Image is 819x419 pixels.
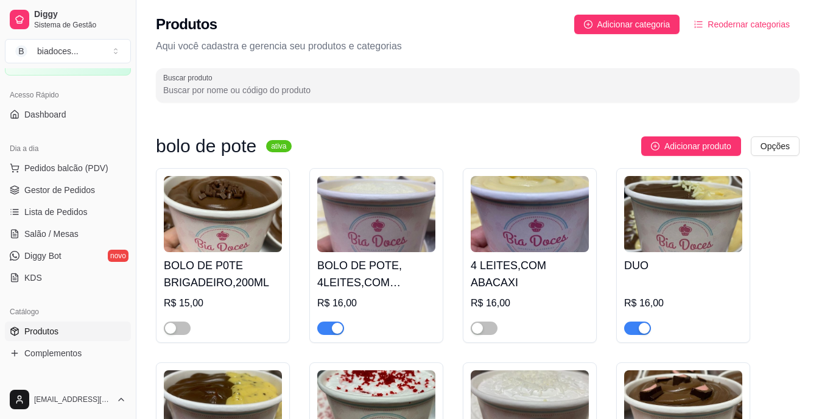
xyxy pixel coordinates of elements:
a: Produtos [5,322,131,341]
span: Produtos [24,325,58,337]
div: R$ 16,00 [624,296,742,311]
span: Pedidos balcão (PDV) [24,162,108,174]
span: Diggy [34,9,126,20]
button: Opções [751,136,800,156]
a: DiggySistema de Gestão [5,5,131,34]
span: plus-circle [651,142,659,150]
label: Buscar produto [163,72,217,83]
button: Adicionar produto [641,136,741,156]
span: ordered-list [694,20,703,29]
a: KDS [5,268,131,287]
div: Dia a dia [5,139,131,158]
sup: ativa [266,140,291,152]
h2: Produtos [156,15,217,34]
div: R$ 16,00 [317,296,435,311]
span: Sistema de Gestão [34,20,126,30]
span: Complementos [24,347,82,359]
span: Dashboard [24,108,66,121]
h3: bolo de pote [156,139,256,153]
a: Complementos [5,343,131,363]
h4: BOLO DE POTE, 4LEITES,COM MORANGObolo [317,257,435,291]
span: Salão / Mesas [24,228,79,240]
span: Reodernar categorias [708,18,790,31]
span: B [15,45,27,57]
a: Dashboard [5,105,131,124]
span: Adicionar categoria [597,18,670,31]
span: KDS [24,272,42,284]
button: Pedidos balcão (PDV) [5,158,131,178]
h4: DUO [624,257,742,274]
span: Gestor de Pedidos [24,184,95,196]
span: Adicionar produto [664,139,731,153]
button: Adicionar categoria [574,15,680,34]
a: Gestor de Pedidos [5,180,131,200]
a: Lista de Pedidos [5,202,131,222]
img: product-image [471,176,589,252]
div: biadoces ... [37,45,79,57]
img: product-image [317,176,435,252]
h4: 4 LEITES,COM ABACAXI [471,257,589,291]
a: Salão / Mesas [5,224,131,244]
span: plus-circle [584,20,592,29]
button: Select a team [5,39,131,63]
p: Aqui você cadastra e gerencia seu produtos e categorias [156,39,800,54]
div: Acesso Rápido [5,85,131,105]
span: [EMAIL_ADDRESS][DOMAIN_NAME] [34,395,111,404]
div: R$ 16,00 [471,296,589,311]
img: product-image [164,176,282,252]
span: Opções [761,139,790,153]
span: Lista de Pedidos [24,206,88,218]
input: Buscar produto [163,84,792,96]
a: Diggy Botnovo [5,246,131,266]
div: Catálogo [5,302,131,322]
h4: BOLO DE P0TE BRIGADEIRO,200ML [164,257,282,291]
div: R$ 15,00 [164,296,282,311]
button: Reodernar categorias [684,15,800,34]
img: product-image [624,176,742,252]
button: [EMAIL_ADDRESS][DOMAIN_NAME] [5,385,131,414]
span: Diggy Bot [24,250,62,262]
